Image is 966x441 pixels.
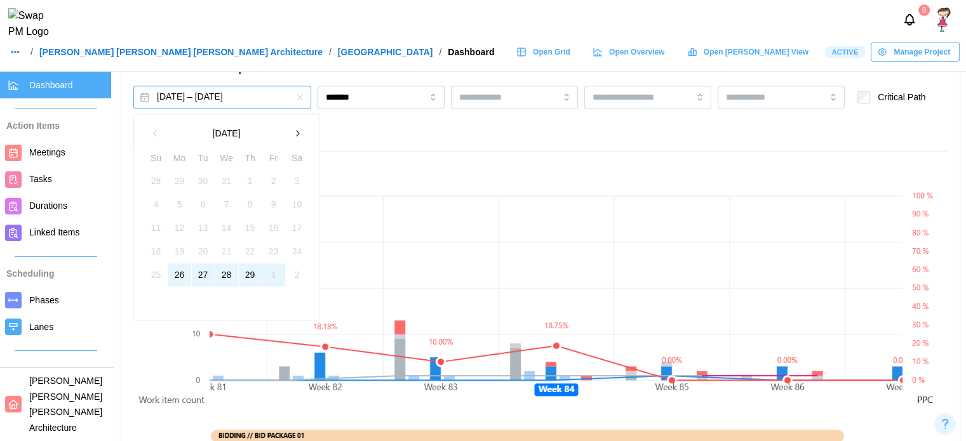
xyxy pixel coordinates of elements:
button: 28 February 2024 [215,263,238,286]
button: 10 February 2024 [286,193,309,216]
button: 29 January 2024 [168,169,191,192]
button: 2 February 2024 [262,169,285,192]
button: Manage Project [871,43,960,62]
a: [PERSON_NAME] [PERSON_NAME] [PERSON_NAME] Architecture [39,48,323,56]
button: 22 February 2024 [239,240,262,263]
div: Dashboard [448,48,494,56]
a: SShetty platform admin [932,8,956,32]
span: Open Overview [609,43,664,61]
img: Swap PM Logo [8,8,60,40]
span: Active [831,46,858,58]
button: [DATE] [167,122,286,145]
button: 12 February 2024 [168,216,191,239]
span: Durations [29,201,67,211]
button: 1 March 2024 [262,263,285,286]
button: 23 February 2024 [262,240,285,263]
span: [PERSON_NAME] [PERSON_NAME] [PERSON_NAME] Architecture [29,376,102,433]
button: 11 February 2024 [145,216,168,239]
button: 27 February 2024 [192,263,215,286]
label: Critical Path [870,91,925,103]
span: Lanes [29,322,53,332]
button: 9 February 2024 [262,193,285,216]
button: 29 February 2024 [239,263,262,286]
th: Tu [191,151,215,169]
button: 16 February 2024 [262,216,285,239]
div: / [439,48,441,56]
button: Notifications [899,9,920,30]
button: 7 February 2024 [215,193,238,216]
div: 8 [918,4,930,16]
button: 19 February 2024 [168,240,191,263]
button: 28 January 2024 [145,169,168,192]
th: We [215,151,238,169]
button: 4 February 2024 [145,193,168,216]
button: 6 February 2024 [192,193,215,216]
div: Feb 25, 2024 – Jun 18, 2030 [133,114,319,320]
button: 3 February 2024 [286,169,309,192]
span: Open [PERSON_NAME] View [704,43,808,61]
span: Dashboard [29,80,73,90]
th: Mo [168,151,191,169]
span: Tasks [29,174,52,184]
button: 13 February 2024 [192,216,215,239]
button: 25 February 2024 [145,263,168,286]
th: Su [144,151,168,169]
th: Th [238,151,262,169]
button: 20 February 2024 [192,240,215,263]
span: Phases [29,295,59,305]
button: 24 February 2024 [286,240,309,263]
span: Meetings [29,147,65,157]
button: 17 February 2024 [286,216,309,239]
a: Open Grid [510,43,580,62]
img: depositphotos_122830654-stock-illustration-little-girl-cute-character.jpg [932,8,956,32]
button: 2 March 2024 [286,263,309,286]
div: / [30,48,33,56]
span: Open Grid [533,43,570,61]
button: 30 January 2024 [192,169,215,192]
span: Linked Items [29,227,79,237]
button: 31 January 2024 [215,169,238,192]
button: Feb 25, 2024 – Jun 18, 2030 [133,86,311,109]
button: 14 February 2024 [215,216,238,239]
span: Manage Project [894,43,950,61]
a: Open Overview [586,43,674,62]
button: 26 February 2024 [168,263,191,286]
button: 8 February 2024 [239,193,262,216]
th: Fr [262,151,285,169]
button: 18 February 2024 [145,240,168,263]
a: Open [PERSON_NAME] View [680,43,817,62]
button: 5 February 2024 [168,193,191,216]
div: / [329,48,332,56]
th: Sa [285,151,309,169]
button: 21 February 2024 [215,240,238,263]
button: 15 February 2024 [239,216,262,239]
a: [GEOGRAPHIC_DATA] [338,48,433,56]
button: 1 February 2024 [239,169,262,192]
